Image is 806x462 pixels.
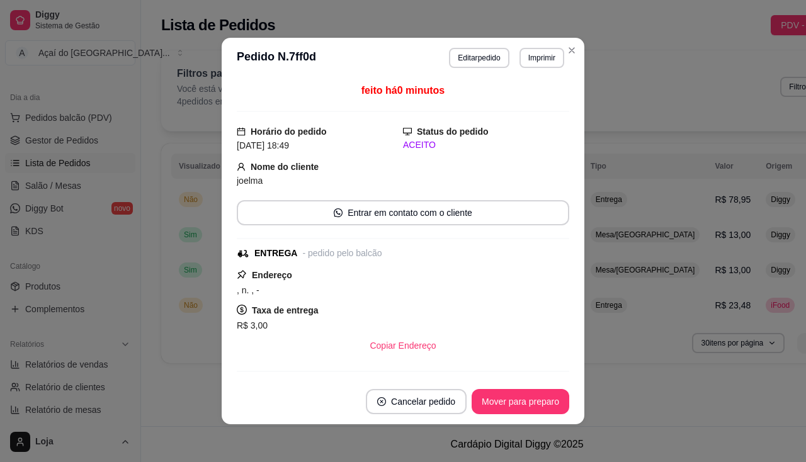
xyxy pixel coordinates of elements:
span: dollar [237,305,247,315]
span: desktop [403,127,412,136]
button: Imprimir [519,48,564,68]
strong: Horário do pedido [251,127,327,137]
button: close-circleCancelar pedido [366,389,467,414]
button: Copiar Endereço [360,333,446,358]
button: Editarpedido [449,48,509,68]
button: Close [562,40,582,60]
span: pushpin [237,269,247,279]
span: R$ 3,00 [237,320,268,330]
span: user [237,162,246,171]
strong: Endereço [252,270,292,280]
span: close-circle [377,397,386,406]
button: Mover para preparo [472,389,569,414]
span: whats-app [334,208,343,217]
div: ACEITO [403,138,569,152]
span: [DATE] 18:49 [237,140,289,150]
span: feito há 0 minutos [361,85,445,96]
h3: Pedido N. 7ff0d [237,48,316,68]
strong: Status do pedido [417,127,489,137]
strong: Nome do cliente [251,162,319,172]
span: joelma [237,176,263,186]
span: , n. , - [237,285,259,295]
div: - pedido pelo balcão [302,247,382,260]
button: whats-appEntrar em contato com o cliente [237,200,569,225]
span: calendar [237,127,246,136]
div: ENTREGA [254,247,297,260]
strong: Taxa de entrega [252,305,319,315]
